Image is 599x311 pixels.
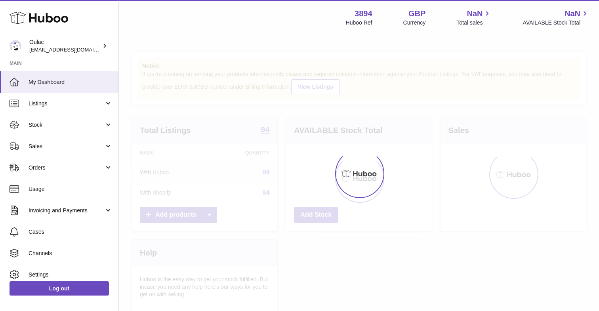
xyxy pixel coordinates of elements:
[29,185,113,193] span: Usage
[523,19,589,27] span: AVAILABLE Stock Total
[403,19,426,27] div: Currency
[29,121,104,129] span: Stock
[29,228,113,236] span: Cases
[10,281,109,296] a: Log out
[565,8,580,19] span: NaN
[29,250,113,257] span: Channels
[456,19,492,27] span: Total sales
[29,38,101,53] div: Oulac
[346,19,372,27] div: Huboo Ref
[355,8,372,19] strong: 3894
[29,78,113,86] span: My Dashboard
[29,207,104,214] span: Invoicing and Payments
[467,8,483,19] span: NaN
[10,40,21,52] img: internalAdmin-3894@internal.huboo.com
[29,100,104,107] span: Listings
[29,164,104,172] span: Orders
[408,8,425,19] strong: GBP
[523,8,589,27] a: NaN AVAILABLE Stock Total
[29,271,113,279] span: Settings
[29,143,104,150] span: Sales
[29,46,116,53] span: [EMAIL_ADDRESS][DOMAIN_NAME]
[456,8,492,27] a: NaN Total sales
